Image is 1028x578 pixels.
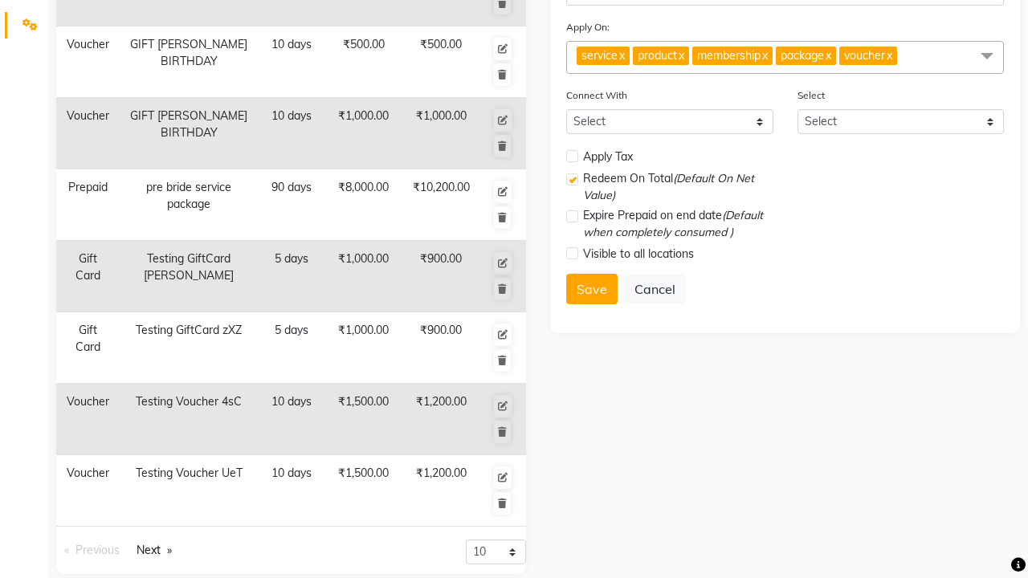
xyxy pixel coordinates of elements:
td: Voucher [56,455,120,527]
td: ₹1,000.00 [403,98,479,169]
td: Voucher [56,26,120,98]
td: Gift Card [56,312,120,384]
td: pre bride service package [120,169,259,241]
td: ₹900.00 [403,241,479,312]
td: 10 days [259,384,324,455]
td: 5 days [259,241,324,312]
td: 90 days [259,169,324,241]
td: ₹1,000.00 [324,98,403,169]
td: ₹1,000.00 [324,312,403,384]
td: ₹1,000.00 [324,241,403,312]
span: Expire Prepaid on end date [583,207,773,241]
td: GIFT [PERSON_NAME] BIRTHDAY [120,26,259,98]
span: Apply Tax [583,149,633,165]
span: Redeem On Total [583,170,773,204]
a: Next [128,539,180,561]
td: ₹10,200.00 [403,169,479,241]
td: ₹1,200.00 [403,455,479,527]
a: x [761,48,768,63]
td: ₹1,500.00 [324,384,403,455]
td: Voucher [56,384,120,455]
td: Voucher [56,98,120,169]
button: Cancel [624,274,686,304]
td: GIFT [PERSON_NAME] BIRTHDAY [120,98,259,169]
span: service [581,48,618,63]
td: Testing Voucher UeT [120,455,259,527]
td: Gift Card [56,241,120,312]
td: 10 days [259,98,324,169]
button: Save [566,274,618,304]
label: Apply On: [566,20,610,35]
td: ₹1,500.00 [324,455,403,527]
td: ₹500.00 [324,26,403,98]
td: ₹900.00 [403,312,479,384]
span: membership [697,48,761,63]
td: 10 days [259,455,324,527]
label: Select [798,88,825,103]
td: ₹1,200.00 [403,384,479,455]
a: x [618,48,625,63]
td: Testing GiftCard [PERSON_NAME] [120,241,259,312]
td: ₹8,000.00 [324,169,403,241]
span: product [638,48,677,63]
td: ₹500.00 [403,26,479,98]
td: Prepaid [56,169,120,241]
td: Testing Voucher 4sC [120,384,259,455]
span: Visible to all locations [583,246,694,263]
nav: Pagination [56,539,279,561]
td: 5 days [259,312,324,384]
span: Previous [75,543,120,557]
td: Testing GiftCard zXZ [120,312,259,384]
a: x [677,48,684,63]
td: 10 days [259,26,324,98]
label: Connect With [566,88,627,103]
